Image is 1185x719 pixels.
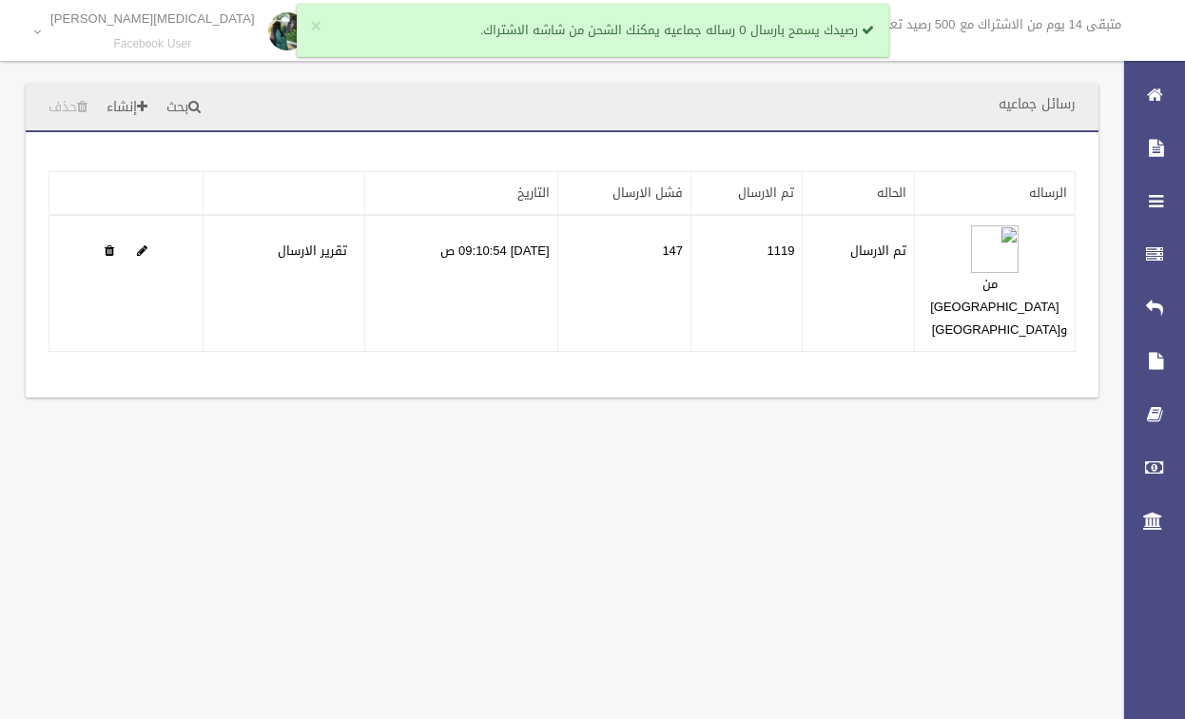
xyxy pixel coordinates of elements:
[278,239,347,262] a: تقرير الارسال
[971,225,1019,273] img: 638941289435544775.mp4
[297,4,889,57] div: رصيدك يسمح بارسال 0 رساله جماعيه يمكنك الشحن من شاشه الاشتراك.
[311,17,321,36] button: ×
[850,240,906,262] label: تم الارسال
[517,181,550,204] a: التاريخ
[50,37,255,51] small: Facebook User
[971,239,1019,262] a: Edit
[557,215,690,352] td: 147
[803,172,914,216] th: الحاله
[691,215,803,352] td: 1119
[930,272,1067,341] a: من [GEOGRAPHIC_DATA] و[GEOGRAPHIC_DATA]
[159,90,208,126] a: بحث
[976,86,1098,123] header: رسائل جماعيه
[137,239,147,262] a: Edit
[612,181,683,204] a: فشل الارسال
[50,11,255,26] p: [MEDICAL_DATA][PERSON_NAME]
[914,172,1075,216] th: الرساله
[364,215,557,352] td: [DATE] 09:10:54 ص
[99,90,155,126] a: إنشاء
[738,181,794,204] a: تم الارسال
